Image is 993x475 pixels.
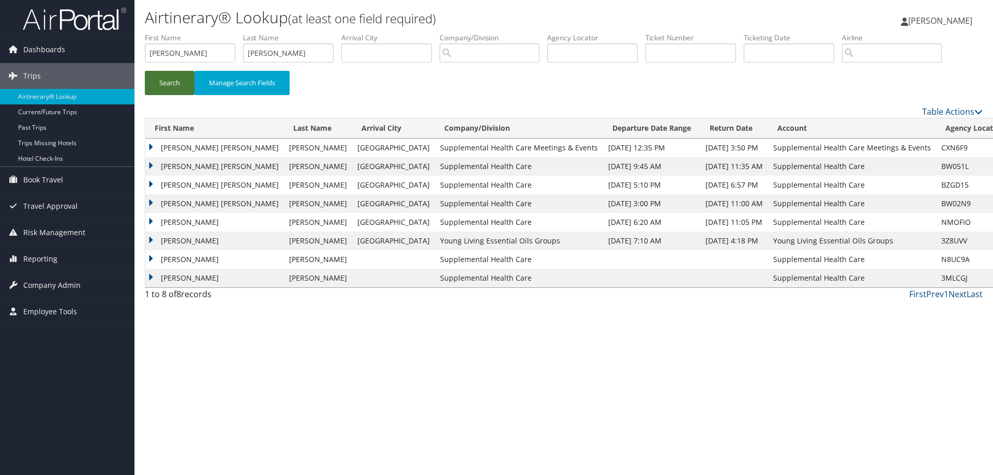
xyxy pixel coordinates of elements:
[284,118,352,139] th: Last Name: activate to sort column ascending
[176,288,181,300] span: 8
[547,33,645,43] label: Agency Locator
[284,157,352,176] td: [PERSON_NAME]
[145,250,284,269] td: [PERSON_NAME]
[435,176,603,194] td: Supplemental Health Care
[700,157,768,176] td: [DATE] 11:35 AM
[352,139,435,157] td: [GEOGRAPHIC_DATA]
[145,33,243,43] label: First Name
[145,139,284,157] td: [PERSON_NAME] [PERSON_NAME]
[145,213,284,232] td: [PERSON_NAME]
[284,232,352,250] td: [PERSON_NAME]
[23,299,77,325] span: Employee Tools
[700,139,768,157] td: [DATE] 3:50 PM
[908,15,972,26] span: [PERSON_NAME]
[768,250,936,269] td: Supplemental Health Care
[842,33,950,43] label: Airline
[243,33,341,43] label: Last Name
[435,118,603,139] th: Company/Division
[926,288,944,300] a: Prev
[352,232,435,250] td: [GEOGRAPHIC_DATA]
[901,5,983,36] a: [PERSON_NAME]
[435,250,603,269] td: Supplemental Health Care
[435,157,603,176] td: Supplemental Health Care
[768,213,936,232] td: Supplemental Health Care
[145,7,703,28] h1: Airtinerary® Lookup
[341,33,440,43] label: Arrival City
[700,213,768,232] td: [DATE] 11:05 PM
[284,213,352,232] td: [PERSON_NAME]
[435,213,603,232] td: Supplemental Health Care
[145,176,284,194] td: [PERSON_NAME] [PERSON_NAME]
[145,194,284,213] td: [PERSON_NAME] [PERSON_NAME]
[23,246,57,272] span: Reporting
[23,37,65,63] span: Dashboards
[700,194,768,213] td: [DATE] 11:00 AM
[435,269,603,287] td: Supplemental Health Care
[603,118,700,139] th: Departure Date Range: activate to sort column ascending
[967,288,983,300] a: Last
[922,106,983,117] a: Table Actions
[435,139,603,157] td: Supplemental Health Care Meetings & Events
[145,232,284,250] td: [PERSON_NAME]
[768,139,936,157] td: Supplemental Health Care Meetings & Events
[352,176,435,194] td: [GEOGRAPHIC_DATA]
[23,193,78,219] span: Travel Approval
[145,71,194,95] button: Search
[284,194,352,213] td: [PERSON_NAME]
[352,118,435,139] th: Arrival City: activate to sort column ascending
[645,33,744,43] label: Ticket Number
[23,272,81,298] span: Company Admin
[744,33,842,43] label: Ticketing Date
[23,167,63,193] span: Book Travel
[352,157,435,176] td: [GEOGRAPHIC_DATA]
[768,157,936,176] td: Supplemental Health Care
[768,176,936,194] td: Supplemental Health Care
[949,288,967,300] a: Next
[145,288,343,305] div: 1 to 8 of records
[768,194,936,213] td: Supplemental Health Care
[23,220,85,246] span: Risk Management
[284,176,352,194] td: [PERSON_NAME]
[909,288,926,300] a: First
[603,213,700,232] td: [DATE] 6:20 AM
[145,269,284,287] td: [PERSON_NAME]
[603,194,700,213] td: [DATE] 3:00 PM
[944,288,949,300] a: 1
[700,118,768,139] th: Return Date: activate to sort column ascending
[700,232,768,250] td: [DATE] 4:18 PM
[284,139,352,157] td: [PERSON_NAME]
[603,232,700,250] td: [DATE] 7:10 AM
[352,194,435,213] td: [GEOGRAPHIC_DATA]
[603,176,700,194] td: [DATE] 5:10 PM
[603,157,700,176] td: [DATE] 9:45 AM
[435,232,603,250] td: Young Living Essential Oils Groups
[768,269,936,287] td: Supplemental Health Care
[145,157,284,176] td: [PERSON_NAME] [PERSON_NAME]
[352,213,435,232] td: [GEOGRAPHIC_DATA]
[288,10,436,27] small: (at least one field required)
[145,118,284,139] th: First Name: activate to sort column ascending
[435,194,603,213] td: Supplemental Health Care
[603,139,700,157] td: [DATE] 12:35 PM
[768,118,936,139] th: Account: activate to sort column ascending
[284,250,352,269] td: [PERSON_NAME]
[194,71,290,95] button: Manage Search Fields
[440,33,547,43] label: Company/Division
[768,232,936,250] td: Young Living Essential Oils Groups
[700,176,768,194] td: [DATE] 6:57 PM
[23,63,41,89] span: Trips
[284,269,352,287] td: [PERSON_NAME]
[23,7,126,31] img: airportal-logo.png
